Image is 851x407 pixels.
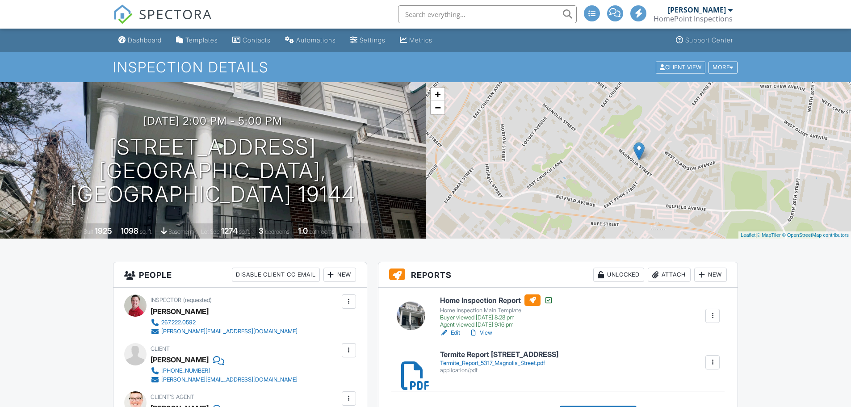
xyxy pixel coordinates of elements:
[113,262,367,288] h3: People
[232,268,320,282] div: Disable Client CC Email
[151,318,298,327] a: 267.222.0592
[121,226,138,235] div: 1098
[84,228,93,235] span: Built
[113,4,133,24] img: The Best Home Inspection Software - Spectora
[185,36,218,44] div: Templates
[161,376,298,383] div: [PERSON_NAME][EMAIL_ADDRESS][DOMAIN_NAME]
[113,12,212,31] a: SPECTORA
[648,268,691,282] div: Attach
[654,14,733,23] div: HomePoint Inspections
[151,394,194,400] span: Client's Agent
[201,228,220,235] span: Lot Size
[296,36,336,44] div: Automations
[14,135,411,206] h1: [STREET_ADDRESS] [GEOGRAPHIC_DATA], [GEOGRAPHIC_DATA] 19144
[309,228,335,235] span: bathrooms
[172,32,222,49] a: Templates
[782,232,849,238] a: © OpenStreetMap contributors
[672,32,737,49] a: Support Center
[151,375,298,384] a: [PERSON_NAME][EMAIL_ADDRESS][DOMAIN_NAME]
[440,360,558,367] div: Termite_Report_5317_Magnolia_Street.pdf
[431,101,444,114] a: Zoom out
[409,36,432,44] div: Metrics
[151,353,209,366] div: [PERSON_NAME]
[221,226,238,235] div: 1274
[161,328,298,335] div: [PERSON_NAME][EMAIL_ADDRESS][DOMAIN_NAME]
[431,88,444,101] a: Zoom in
[115,32,165,49] a: Dashboard
[151,327,298,336] a: [PERSON_NAME][EMAIL_ADDRESS][DOMAIN_NAME]
[440,307,553,314] div: Home Inspection Main Template
[668,5,726,14] div: [PERSON_NAME]
[143,115,282,127] h3: [DATE] 2:00 pm - 5:00 pm
[694,268,727,282] div: New
[168,228,193,235] span: basement
[298,226,308,235] div: 1.0
[139,4,212,23] span: SPECTORA
[398,5,577,23] input: Search everything...
[151,297,181,303] span: Inspector
[151,345,170,352] span: Client
[656,61,705,73] div: Client View
[113,59,738,75] h1: Inspection Details
[161,367,210,374] div: [PHONE_NUMBER]
[239,228,250,235] span: sq.ft.
[440,351,558,359] h6: Termite Report [STREET_ADDRESS]
[151,366,298,375] a: [PHONE_NUMBER]
[440,314,553,321] div: Buyer viewed [DATE] 8:28 pm
[128,36,162,44] div: Dashboard
[396,32,436,49] a: Metrics
[161,319,196,326] div: 267.222.0592
[741,232,755,238] a: Leaflet
[347,32,389,49] a: Settings
[469,328,492,337] a: View
[281,32,340,49] a: Automations (Advanced)
[708,61,738,73] div: More
[440,294,553,328] a: Home Inspection Report Home Inspection Main Template Buyer viewed [DATE] 8:28 pm Agent viewed [DA...
[323,268,356,282] div: New
[243,36,271,44] div: Contacts
[183,297,212,303] span: (requested)
[655,63,708,70] a: Client View
[140,228,152,235] span: sq. ft.
[440,351,558,373] a: Termite Report [STREET_ADDRESS] Termite_Report_5317_Magnolia_Street.pdf application/pdf
[360,36,386,44] div: Settings
[440,367,558,374] div: application/pdf
[593,268,644,282] div: Unlocked
[378,262,738,288] h3: Reports
[440,328,460,337] a: Edit
[440,294,553,306] h6: Home Inspection Report
[151,305,209,318] div: [PERSON_NAME]
[738,231,851,239] div: |
[229,32,274,49] a: Contacts
[685,36,733,44] div: Support Center
[95,226,112,235] div: 1925
[757,232,781,238] a: © MapTiler
[259,226,264,235] div: 3
[440,321,553,328] div: Agent viewed [DATE] 9:16 pm
[265,228,289,235] span: bedrooms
